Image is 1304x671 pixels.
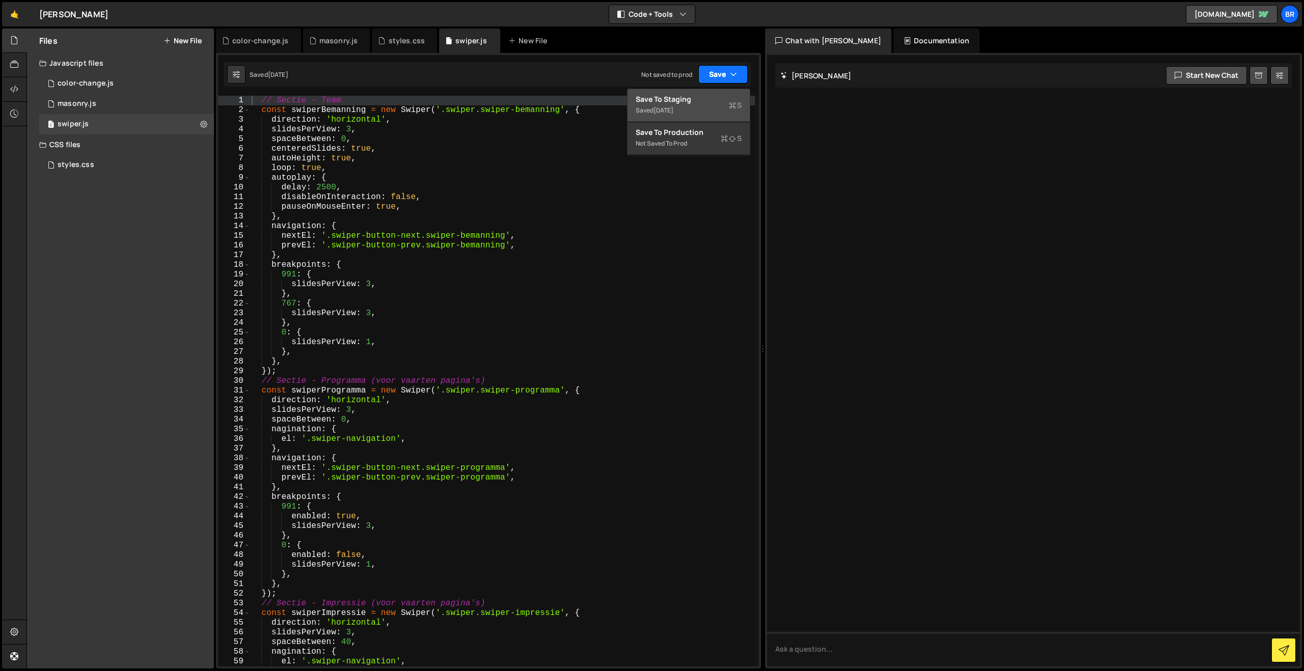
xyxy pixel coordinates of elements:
div: 19 [218,270,250,279]
div: swiper.js [39,114,214,134]
div: 16297/44199.js [39,94,214,114]
div: Chat with [PERSON_NAME] [765,29,891,53]
div: 7 [218,154,250,163]
button: Save to StagingS Saved[DATE] [628,89,750,122]
span: S [729,100,742,110]
button: Start new chat [1166,66,1247,85]
div: 23 [218,309,250,318]
div: 28 [218,357,250,367]
div: 55 [218,618,250,628]
div: 35 [218,425,250,434]
div: [PERSON_NAME] [39,8,108,20]
div: 20 [218,279,250,289]
div: 8 [218,163,250,173]
div: 24 [218,318,250,328]
div: 17 [218,250,250,260]
div: 18 [218,260,250,270]
h2: Files [39,35,58,46]
div: 16 [218,241,250,250]
a: [DOMAIN_NAME] [1186,5,1278,23]
div: 3 [218,115,250,125]
div: 32 [218,396,250,405]
div: 16297/44027.css [39,155,214,175]
a: 🤙 [2,2,27,26]
div: 56 [218,628,250,637]
div: 1 [218,96,250,105]
div: Save to Production [636,127,742,137]
div: 50 [218,570,250,579]
div: styles.css [58,160,94,170]
div: 36 [218,434,250,444]
div: 31 [218,386,250,396]
div: styles.css [389,36,425,46]
div: 34 [218,415,250,425]
div: 21 [218,289,250,299]
div: 39 [218,463,250,473]
div: CSS files [27,134,214,155]
div: 58 [218,647,250,657]
div: 4 [218,125,250,134]
div: 40 [218,473,250,483]
div: Documentation [893,29,980,53]
div: color-change.js [232,36,288,46]
span: S [721,133,742,144]
div: Saved [250,70,288,79]
div: 6 [218,144,250,154]
div: 47 [218,541,250,550]
div: 29 [218,367,250,376]
button: Save [698,65,748,83]
div: 9 [218,173,250,183]
button: Code + Tools [609,5,695,23]
div: [DATE] [654,106,673,115]
div: 43 [218,502,250,512]
div: 45 [218,521,250,531]
div: 27 [218,347,250,357]
button: New File [164,37,202,45]
div: New File [508,36,551,46]
button: Save to ProductionS Not saved to prod [628,122,750,155]
div: 14 [218,221,250,231]
div: Javascript files [27,53,214,73]
div: 22 [218,299,250,309]
div: Saved [636,104,742,117]
div: 12 [218,202,250,212]
div: 15 [218,231,250,241]
div: masonry.js [58,99,96,108]
div: Save to Staging [636,94,742,104]
a: Br [1281,5,1299,23]
div: Not saved to prod [636,137,742,150]
div: swiper.js [455,36,486,46]
span: 1 [48,121,54,129]
div: color-change.js [58,79,114,88]
div: 49 [218,560,250,570]
div: 33 [218,405,250,415]
div: 53 [218,599,250,608]
div: 26 [218,338,250,347]
div: 13 [218,212,250,221]
div: [DATE] [268,70,288,79]
div: 16297/44719.js [39,73,214,94]
div: 44 [218,512,250,521]
div: 46 [218,531,250,541]
div: 2 [218,105,250,115]
div: 51 [218,579,250,589]
div: swiper.js [58,120,89,129]
div: 57 [218,637,250,647]
div: 52 [218,589,250,599]
div: 41 [218,483,250,492]
div: Not saved to prod [641,70,692,79]
div: 11 [218,192,250,202]
div: 5 [218,134,250,144]
div: 48 [218,550,250,560]
div: 59 [218,657,250,666]
div: 38 [218,454,250,463]
div: masonry.js [319,36,358,46]
div: 25 [218,328,250,338]
div: 54 [218,608,250,618]
div: 42 [218,492,250,502]
div: 37 [218,444,250,454]
h2: [PERSON_NAME] [780,71,851,80]
div: 10 [218,183,250,192]
div: 30 [218,376,250,386]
